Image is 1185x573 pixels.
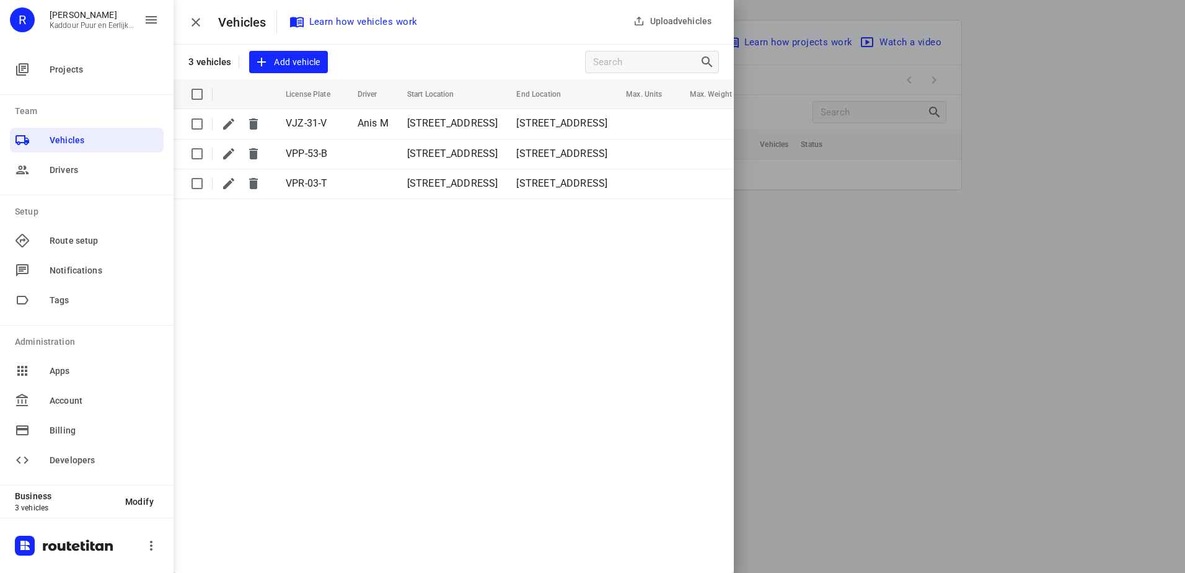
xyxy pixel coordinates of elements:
span: VPR-03-T [286,177,327,189]
span: Delete [241,171,266,196]
span: VJZ-31-V [286,117,327,129]
span: [STREET_ADDRESS] [516,177,607,189]
span: License Plate [286,87,344,102]
span: Notifications [50,264,159,277]
button: Uploadvehicles [628,10,719,32]
p: Administration [15,335,164,349]
input: Search vehicles [593,53,700,72]
span: Start Location [407,87,468,102]
span: Tags [50,294,159,307]
span: Learn how vehicles work [292,14,418,30]
span: Driver [358,87,391,102]
button: Edit [216,141,241,166]
span: Projects [50,63,159,76]
p: 3 vehicles [188,56,231,68]
span: [STREET_ADDRESS] [407,117,498,129]
p: Team [15,105,164,118]
span: Eemmeerlaan 9, 1382 KA Weesp, Netherlands [407,148,498,159]
span: Eemmeerlaan 9, 1382 KA Weesp, Netherlands [516,148,607,159]
p: Vehicles [218,13,276,32]
span: Vehicles [50,134,159,147]
p: Rachid Kaddour [50,10,134,20]
p: 3 vehicles [15,504,115,512]
button: Edit [216,112,241,136]
span: VPP-53-B [286,148,327,159]
a: Learn how vehicles work [287,11,423,33]
span: Anis M [358,117,389,129]
span: Modify [125,497,154,507]
span: Delete [241,141,266,166]
div: R [10,7,35,32]
span: Eemmeerlaan 9b, 1382 KA Weesp, Netherlands [407,177,498,189]
span: Add vehicle [257,55,320,70]
p: Kaddour Puur en Eerlijk Vlees B.V. [50,21,134,30]
span: Developers [50,454,159,467]
p: Setup [15,205,164,218]
span: Route setup [50,234,159,247]
span: End Location [516,87,575,102]
p: Business [15,491,115,501]
span: Upload vehicles [633,15,711,27]
div: Search [700,55,718,69]
span: Max. Units [626,87,676,102]
span: Billing [50,424,159,437]
span: Account [50,394,159,407]
span: Drivers [50,164,159,177]
button: Add vehicle [249,51,327,74]
span: Eemmeerlaan 9, 1382 KA Weesp, Netherlands [516,117,607,129]
span: Delete [241,112,266,136]
span: Apps [50,365,159,378]
span: Max. Weight [690,87,746,102]
button: Edit [216,171,241,196]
